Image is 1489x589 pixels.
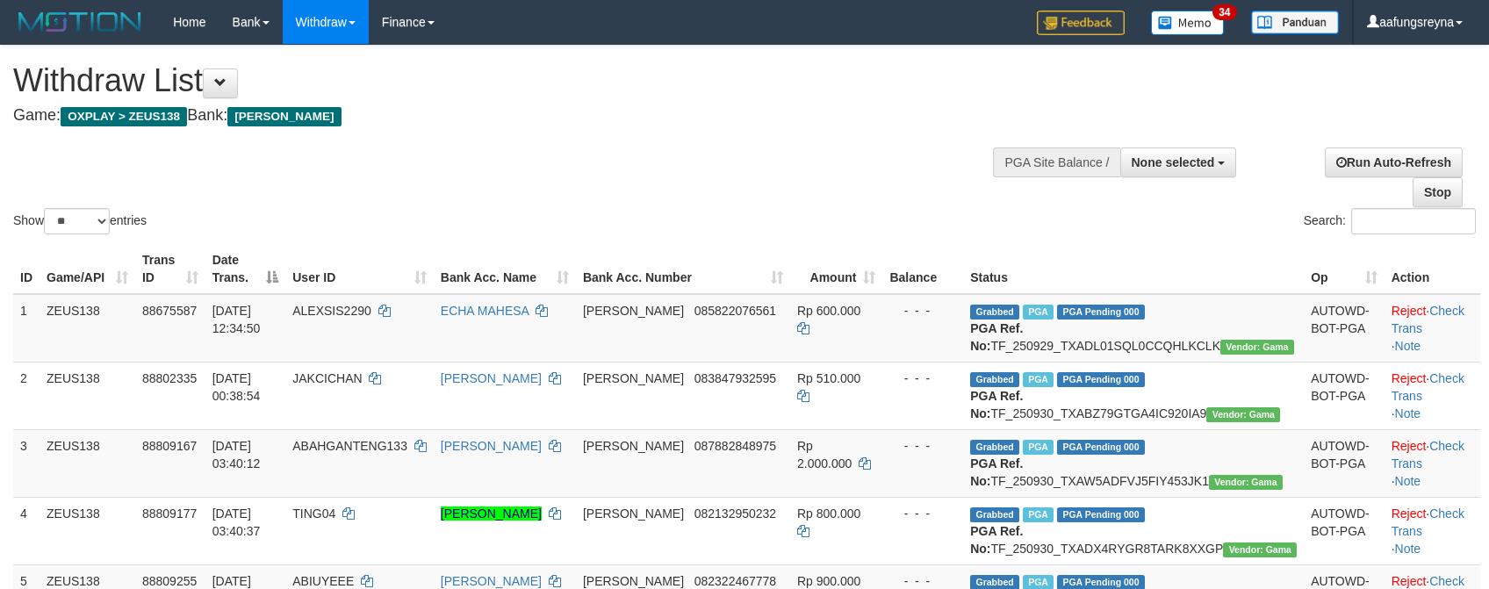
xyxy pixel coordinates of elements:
span: Vendor URL: https://trx31.1velocity.biz [1209,475,1283,490]
img: panduan.png [1251,11,1339,34]
div: PGA Site Balance / [993,147,1119,177]
th: Trans ID: activate to sort column ascending [135,244,205,294]
a: Reject [1392,304,1427,318]
a: [PERSON_NAME] [441,574,542,588]
th: User ID: activate to sort column ascending [285,244,434,294]
td: 1 [13,294,40,363]
th: Bank Acc. Number: activate to sort column ascending [576,244,790,294]
span: Rp 2.000.000 [797,439,852,470]
span: PGA Pending [1057,440,1145,455]
h4: Game: Bank: [13,107,975,125]
input: Search: [1351,208,1476,234]
th: Op: activate to sort column ascending [1304,244,1385,294]
th: Balance [882,244,963,294]
a: Reject [1392,371,1427,385]
span: 88809167 [142,439,197,453]
a: Check Trans [1392,304,1464,335]
span: [PERSON_NAME] [583,371,684,385]
h1: Withdraw List [13,63,975,98]
span: [DATE] 03:40:37 [212,506,261,538]
a: Check Trans [1392,371,1464,403]
label: Show entries [13,208,147,234]
label: Search: [1304,208,1476,234]
b: PGA Ref. No: [970,524,1023,556]
td: TF_250930_TXADX4RYGR8TARK8XXGP [963,497,1304,564]
b: PGA Ref. No: [970,456,1023,488]
span: Rp 600.000 [797,304,860,318]
a: Note [1395,406,1421,420]
th: Status [963,244,1304,294]
span: Grabbed [970,440,1019,455]
span: Vendor URL: https://trx31.1velocity.biz [1206,407,1280,422]
td: ZEUS138 [40,429,135,497]
span: Grabbed [970,305,1019,320]
a: Run Auto-Refresh [1325,147,1463,177]
a: Reject [1392,574,1427,588]
span: Copy 087882848975 to clipboard [694,439,776,453]
span: 88802335 [142,371,197,385]
span: OXPLAY > ZEUS138 [61,107,187,126]
img: MOTION_logo.png [13,9,147,35]
span: PGA Pending [1057,372,1145,387]
span: Marked by aafpengsreynich [1023,305,1054,320]
td: AUTOWD-BOT-PGA [1304,362,1385,429]
span: ABAHGANTENG133 [292,439,407,453]
span: Rp 510.000 [797,371,860,385]
span: Grabbed [970,507,1019,522]
span: [PERSON_NAME] [583,574,684,588]
button: None selected [1120,147,1237,177]
span: [PERSON_NAME] [583,439,684,453]
th: ID [13,244,40,294]
td: · · [1385,294,1480,363]
th: Action [1385,244,1480,294]
td: · · [1385,497,1480,564]
a: Check Trans [1392,506,1464,538]
td: · · [1385,362,1480,429]
span: Copy 085822076561 to clipboard [694,304,776,318]
span: Vendor URL: https://trx31.1velocity.biz [1223,542,1297,557]
th: Date Trans.: activate to sort column descending [205,244,286,294]
td: · · [1385,429,1480,497]
span: [DATE] 03:40:12 [212,439,261,470]
img: Feedback.jpg [1037,11,1125,35]
span: Rp 900.000 [797,574,860,588]
th: Bank Acc. Name: activate to sort column ascending [434,244,576,294]
a: [PERSON_NAME] [441,439,542,453]
select: Showentries [44,208,110,234]
a: Note [1395,339,1421,353]
span: Copy 083847932595 to clipboard [694,371,776,385]
b: PGA Ref. No: [970,321,1023,353]
a: [PERSON_NAME] [441,371,542,385]
span: [PERSON_NAME] [583,304,684,318]
span: Marked by aafsreyleap [1023,372,1054,387]
td: AUTOWD-BOT-PGA [1304,294,1385,363]
td: AUTOWD-BOT-PGA [1304,429,1385,497]
a: Note [1395,474,1421,488]
span: Grabbed [970,372,1019,387]
div: - - - [889,370,956,387]
span: PGA Pending [1057,507,1145,522]
span: Marked by aaftanly [1023,507,1054,522]
img: Button%20Memo.svg [1151,11,1225,35]
span: Vendor URL: https://trx31.1velocity.biz [1220,340,1294,355]
span: [PERSON_NAME] [583,506,684,521]
a: Reject [1392,439,1427,453]
span: 88809255 [142,574,197,588]
span: JAKCICHAN [292,371,362,385]
span: 88809177 [142,506,197,521]
span: [DATE] 00:38:54 [212,371,261,403]
a: Reject [1392,506,1427,521]
td: 4 [13,497,40,564]
th: Amount: activate to sort column ascending [790,244,882,294]
span: ABIUYEEE [292,574,354,588]
td: TF_250929_TXADL01SQL0CCQHLKCLK [963,294,1304,363]
span: Rp 800.000 [797,506,860,521]
td: TF_250930_TXABZ79GTGA4IC920IA9 [963,362,1304,429]
span: Copy 082132950232 to clipboard [694,506,776,521]
td: 3 [13,429,40,497]
span: [PERSON_NAME] [227,107,341,126]
span: TING04 [292,506,335,521]
b: PGA Ref. No: [970,389,1023,420]
div: - - - [889,302,956,320]
a: ECHA MAHESA [441,304,529,318]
